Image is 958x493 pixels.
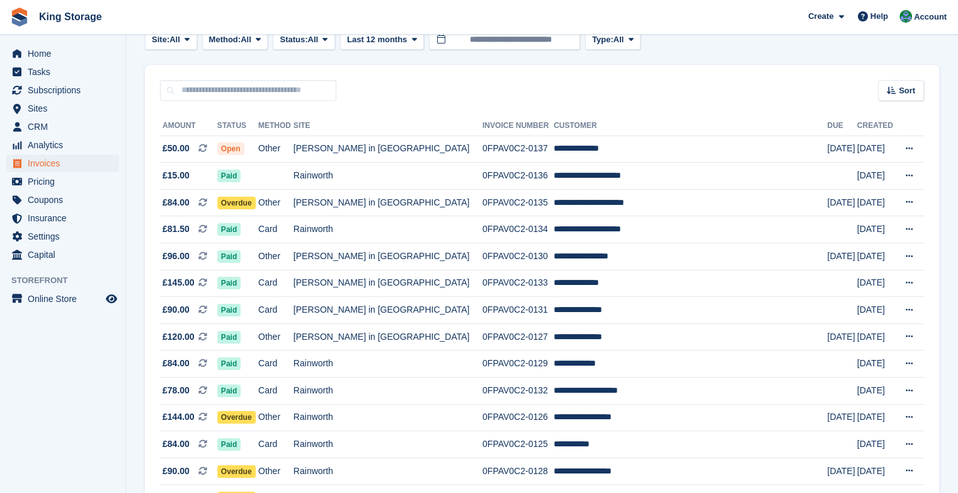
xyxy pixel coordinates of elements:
[482,216,554,243] td: 0FPAV0C2-0134
[294,163,482,190] td: Rainworth
[347,33,407,46] span: Last 12 months
[554,116,827,136] th: Customer
[482,431,554,458] td: 0FPAV0C2-0125
[11,274,125,287] span: Storefront
[6,154,119,172] a: menu
[6,209,119,227] a: menu
[6,118,119,136] a: menu
[217,304,241,316] span: Paid
[827,243,857,270] td: [DATE]
[482,323,554,351] td: 0FPAV0C2-0127
[857,136,896,163] td: [DATE]
[163,142,190,155] span: £50.00
[163,384,190,397] span: £78.00
[482,458,554,485] td: 0FPAV0C2-0128
[104,291,119,306] a: Preview store
[163,357,190,370] span: £84.00
[340,30,424,50] button: Last 12 months
[258,116,294,136] th: Method
[217,331,241,344] span: Paid
[6,246,119,264] a: menu
[241,33,251,46] span: All
[294,404,482,431] td: Rainworth
[145,30,197,50] button: Site: All
[258,404,294,431] td: Other
[482,136,554,163] td: 0FPAV0C2-0137
[857,163,896,190] td: [DATE]
[163,169,190,182] span: £15.00
[258,216,294,243] td: Card
[258,136,294,163] td: Other
[217,411,256,424] span: Overdue
[899,10,912,23] img: John King
[6,81,119,99] a: menu
[857,270,896,297] td: [DATE]
[294,189,482,216] td: [PERSON_NAME] in [GEOGRAPHIC_DATA]
[294,243,482,270] td: [PERSON_NAME] in [GEOGRAPHIC_DATA]
[258,431,294,458] td: Card
[217,385,241,397] span: Paid
[6,173,119,190] a: menu
[482,243,554,270] td: 0FPAV0C2-0130
[28,81,103,99] span: Subscriptions
[163,276,195,289] span: £145.00
[294,270,482,297] td: [PERSON_NAME] in [GEOGRAPHIC_DATA]
[217,170,241,182] span: Paid
[585,30,641,50] button: Type: All
[28,290,103,308] span: Online Store
[258,243,294,270] td: Other
[482,404,554,431] td: 0FPAV0C2-0126
[857,404,896,431] td: [DATE]
[258,351,294,378] td: Card
[258,270,294,297] td: Card
[217,250,241,263] span: Paid
[28,100,103,117] span: Sites
[857,216,896,243] td: [DATE]
[34,6,107,27] a: King Storage
[827,136,857,163] td: [DATE]
[857,378,896,405] td: [DATE]
[160,116,217,136] th: Amount
[294,297,482,324] td: [PERSON_NAME] in [GEOGRAPHIC_DATA]
[163,223,190,236] span: £81.50
[169,33,180,46] span: All
[914,11,947,23] span: Account
[163,303,190,316] span: £90.00
[258,189,294,216] td: Other
[294,458,482,485] td: Rainworth
[6,290,119,308] a: menu
[857,297,896,324] td: [DATE]
[294,431,482,458] td: Rainworth
[899,84,915,97] span: Sort
[857,189,896,216] td: [DATE]
[294,136,482,163] td: [PERSON_NAME] in [GEOGRAPHIC_DATA]
[6,100,119,117] a: menu
[827,458,857,485] td: [DATE]
[294,351,482,378] td: Rainworth
[28,246,103,264] span: Capital
[6,191,119,209] a: menu
[857,458,896,485] td: [DATE]
[6,45,119,62] a: menu
[482,297,554,324] td: 0FPAV0C2-0131
[857,243,896,270] td: [DATE]
[163,410,195,424] span: £144.00
[217,116,258,136] th: Status
[28,45,103,62] span: Home
[6,63,119,81] a: menu
[258,323,294,351] td: Other
[217,197,256,209] span: Overdue
[808,10,833,23] span: Create
[28,191,103,209] span: Coupons
[294,323,482,351] td: [PERSON_NAME] in [GEOGRAPHIC_DATA]
[294,116,482,136] th: Site
[482,163,554,190] td: 0FPAV0C2-0136
[308,33,319,46] span: All
[28,136,103,154] span: Analytics
[217,277,241,289] span: Paid
[482,351,554,378] td: 0FPAV0C2-0129
[6,136,119,154] a: menu
[217,223,241,236] span: Paid
[163,250,190,263] span: £96.00
[217,357,241,370] span: Paid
